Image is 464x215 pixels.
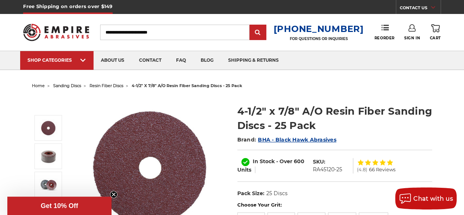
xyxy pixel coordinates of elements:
dd: 25 Discs [266,190,287,197]
span: Brand: [237,136,256,143]
span: Sign In [404,36,420,40]
span: Get 10% Off [41,202,78,209]
span: 66 Reviews [369,167,395,172]
a: Cart [430,24,441,40]
span: In Stock [253,158,275,165]
span: 4-1/2" x 7/8" a/o resin fiber sanding discs - 25 pack [132,83,242,88]
a: sanding discs [53,83,81,88]
a: contact [132,51,169,70]
img: 4.5 inch resin fiber disc [39,119,58,137]
a: faq [169,51,193,70]
img: 4-1/2" x 7/8" A/O Resin Fiber Sanding Discs - 25 Pack [39,147,58,165]
img: 4-1/2" x 7/8" A/O Resin Fiber Sanding Discs - 25 Pack [39,175,58,194]
dt: SKU: [313,158,325,166]
input: Submit [251,25,265,40]
span: 600 [294,158,304,165]
a: shipping & returns [221,51,286,70]
a: blog [193,51,221,70]
a: Reorder [375,24,395,40]
h1: 4-1/2" x 7/8" A/O Resin Fiber Sanding Discs - 25 Pack [237,104,432,133]
div: Get 10% OffClose teaser [7,197,112,215]
a: home [32,83,45,88]
a: [PHONE_NUMBER] [273,24,363,34]
dt: Pack Size: [237,190,264,197]
span: Reorder [375,36,395,40]
a: resin fiber discs [89,83,123,88]
a: about us [94,51,132,70]
button: Chat with us [395,187,457,209]
dd: RA45120-25 [313,166,342,173]
span: (4.8) [357,167,367,172]
p: FOR QUESTIONS OR INQUIRIES [273,36,363,41]
label: Choose Your Grit: [237,201,432,209]
a: BHA - Black Hawk Abrasives [258,136,336,143]
button: Close teaser [110,191,117,198]
span: Cart [430,36,441,40]
span: Chat with us [413,195,453,202]
img: Empire Abrasives [23,19,89,45]
span: Units [237,166,251,173]
a: CONTACT US [400,4,441,14]
div: SHOP CATEGORIES [28,57,86,63]
span: - Over [276,158,292,165]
